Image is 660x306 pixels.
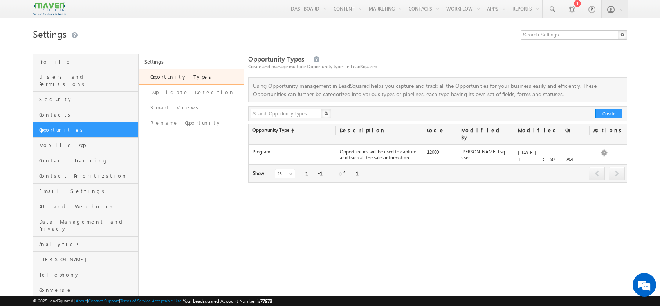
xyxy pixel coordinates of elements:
input: Search Opportunity Types [251,109,322,118]
label: Program [252,149,270,155]
span: Opportunity Types [248,55,304,64]
div: 1-1 of 1 [305,170,368,177]
span: Users and Permissions [39,73,136,87]
a: 25 [275,169,295,178]
input: Search Settings [521,30,627,40]
a: Smart Views [139,100,244,115]
a: Contact Support [88,298,119,303]
a: Contact Tracking [33,153,138,168]
span: Security [39,96,136,103]
div: 12000 [423,148,457,159]
a: Settings [139,54,244,69]
span: Contact Tracking [39,157,136,164]
div: Modified On [514,124,590,137]
a: Security [33,92,138,107]
span: Your Leadsquared Account Number is [183,298,272,304]
a: Mobile App [33,138,138,153]
a: Users and Permissions [33,69,138,92]
a: Acceptable Use [152,298,182,303]
span: Opportunities [39,126,136,133]
a: Opportunities [33,122,138,138]
div: Modified By [457,124,514,144]
div: Create and manage multiple Opportunity types in LeadSquared [248,63,627,70]
span: Mobile App [39,142,136,149]
a: Analytics [33,237,138,252]
span: Contacts [39,111,136,118]
a: About [76,298,87,303]
a: Terms of Service [120,298,151,303]
span: 25 [275,170,296,177]
span: 77978 [260,298,272,304]
button: Create [595,109,622,118]
a: Duplicate Detection [139,85,244,100]
span: Analytics [39,240,136,248]
label: [PERSON_NAME] Lsq user [461,149,510,160]
a: Email Settings [33,184,138,199]
span: Contact Prioritization [39,172,136,179]
img: Custom Logo [33,2,66,16]
a: Opportunity Types [139,69,244,85]
div: [DATE] 11:50 AM [514,148,590,163]
span: Settings [33,27,67,40]
img: Search [324,111,328,115]
span: Profile [39,58,136,65]
span: API and Webhooks [39,203,136,210]
label: Opportunity Type [252,127,332,134]
div: Description [336,124,423,137]
a: API and Webhooks [33,199,138,214]
span: Email Settings [39,188,136,195]
div: Actions [590,124,612,137]
a: Profile [33,54,138,69]
span: Data Management and Privacy [39,218,136,232]
a: [PERSON_NAME] [33,252,138,267]
a: Rename Opportunity [139,115,244,131]
a: Contact Prioritization [33,168,138,184]
a: Converse [33,282,138,298]
span: Converse [39,286,136,293]
label: Opportunities will be used to capture and track all the sales information [340,149,419,160]
div: Show [253,170,269,177]
span: © 2025 LeadSquared | | | | | [33,297,272,305]
a: Data Management and Privacy [33,214,138,237]
span: [PERSON_NAME] [39,256,136,263]
a: Telephony [33,267,138,282]
div: Code [423,124,457,137]
p: Using Opportunity management in LeadSquared helps you capture and track all the Opportunities for... [249,82,626,98]
a: Contacts [33,107,138,122]
span: Telephony [39,271,136,278]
